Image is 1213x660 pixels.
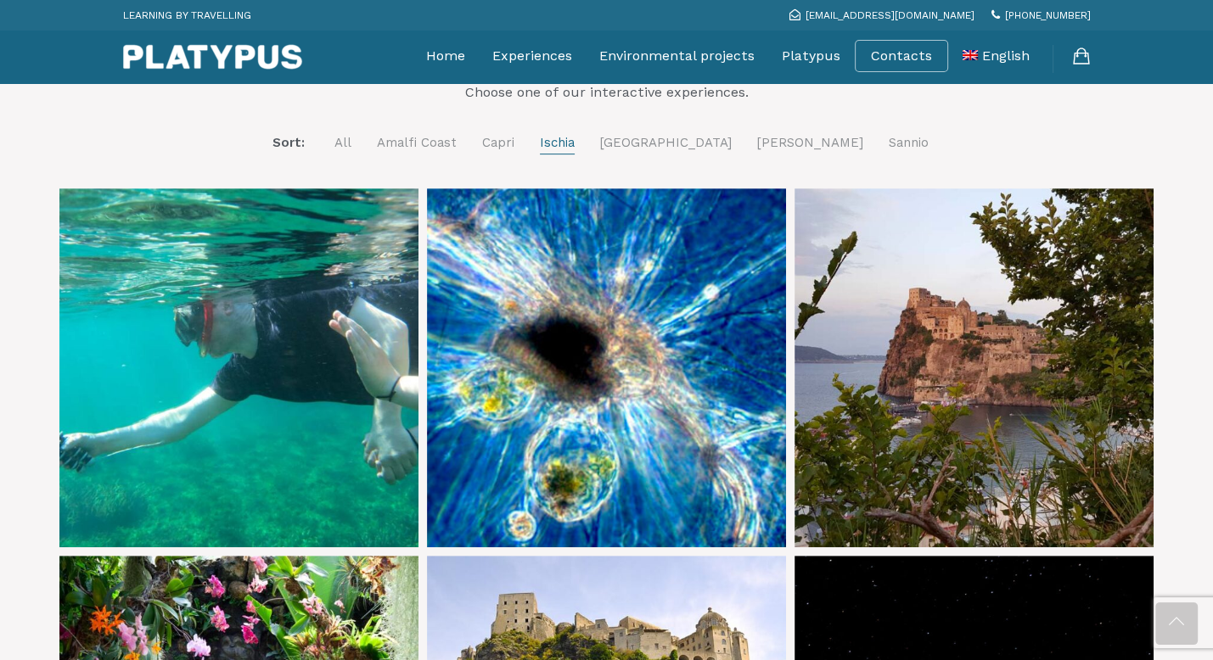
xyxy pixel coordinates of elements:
[600,132,732,154] a: [GEOGRAPHIC_DATA]
[272,135,305,150] span: Sort:
[806,9,974,21] span: [EMAIL_ADDRESS][DOMAIN_NAME]
[1005,9,1091,21] span: [PHONE_NUMBER]
[540,132,575,154] a: Ischia
[599,35,755,77] a: Environmental projects
[426,35,465,77] a: Home
[377,132,457,154] a: Amalfi Coast
[991,9,1091,21] a: [PHONE_NUMBER]
[482,132,514,154] a: Capri
[334,132,351,154] a: All
[365,82,849,103] p: Choose one of our interactive experiences.
[123,4,251,26] p: LEARNING BY TRAVELLING
[789,9,974,21] a: [EMAIL_ADDRESS][DOMAIN_NAME]
[889,132,929,154] a: Sannio
[492,35,572,77] a: Experiences
[982,48,1030,64] span: English
[871,48,932,64] a: Contacts
[123,44,302,70] img: Platypus
[782,35,840,77] a: Platypus
[757,132,863,154] a: [PERSON_NAME]
[963,35,1030,77] a: English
